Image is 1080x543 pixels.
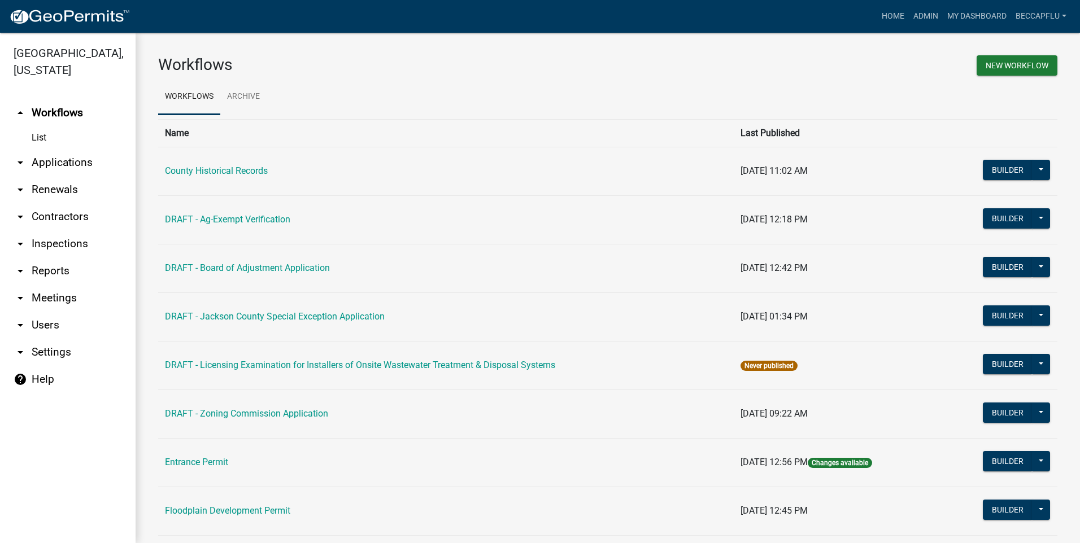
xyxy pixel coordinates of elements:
[734,119,941,147] th: Last Published
[165,311,385,322] a: DRAFT - Jackson County Special Exception Application
[983,257,1033,277] button: Builder
[943,6,1011,27] a: My Dashboard
[158,55,599,75] h3: Workflows
[741,262,808,273] span: [DATE] 12:42 PM
[165,505,290,516] a: Floodplain Development Permit
[158,79,220,115] a: Workflows
[165,408,328,419] a: DRAFT - Zoning Commission Application
[14,373,27,386] i: help
[741,165,808,176] span: [DATE] 11:02 AM
[808,458,872,468] span: Changes available
[14,237,27,251] i: arrow_drop_down
[165,360,555,370] a: DRAFT - Licensing Examination for Installers of Onsite Wastewater Treatment & Disposal Systems
[14,210,27,224] i: arrow_drop_down
[741,408,808,419] span: [DATE] 09:22 AM
[741,311,808,322] span: [DATE] 01:34 PM
[1011,6,1071,27] a: BeccaPflu
[165,262,330,273] a: DRAFT - Board of Adjustment Application
[983,451,1033,471] button: Builder
[165,457,228,467] a: Entrance Permit
[977,55,1057,76] button: New Workflow
[158,119,734,147] th: Name
[14,264,27,278] i: arrow_drop_down
[909,6,943,27] a: Admin
[165,165,268,176] a: County Historical Records
[877,6,909,27] a: Home
[741,361,798,371] span: Never published
[14,156,27,169] i: arrow_drop_down
[741,214,808,225] span: [DATE] 12:18 PM
[983,402,1033,423] button: Builder
[14,345,27,359] i: arrow_drop_down
[165,214,290,225] a: DRAFT - Ag-Exempt Verification
[741,457,808,467] span: [DATE] 12:56 PM
[220,79,267,115] a: Archive
[983,208,1033,229] button: Builder
[14,183,27,196] i: arrow_drop_down
[983,160,1033,180] button: Builder
[14,318,27,332] i: arrow_drop_down
[983,500,1033,520] button: Builder
[14,291,27,305] i: arrow_drop_down
[983,305,1033,326] button: Builder
[741,505,808,516] span: [DATE] 12:45 PM
[14,106,27,120] i: arrow_drop_up
[983,354,1033,374] button: Builder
